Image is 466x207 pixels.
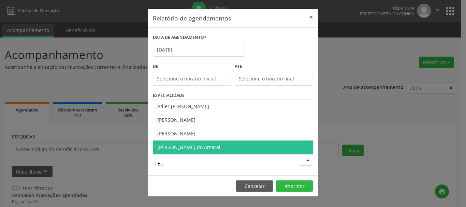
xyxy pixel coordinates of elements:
[155,157,299,170] input: Selecione um profissional
[157,130,195,137] span: [PERSON_NAME]
[235,61,313,72] label: ATÉ
[304,9,318,26] button: Close
[153,90,185,101] label: ESPECIALIDADE
[236,180,273,192] button: Cancelar
[157,117,195,123] span: [PERSON_NAME]
[235,72,313,86] input: Selecione o horário final
[157,144,220,150] span: [PERSON_NAME] do Amaral
[153,72,231,86] input: Selecione o horário inicial
[153,32,206,43] label: DATA DE AGENDAMENTO
[276,180,313,192] button: Imprimir
[157,103,209,109] span: Adler [PERSON_NAME]
[153,14,231,23] h5: Relatório de agendamentos
[153,61,231,72] label: De
[153,43,245,57] input: Selecione uma data ou intervalo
